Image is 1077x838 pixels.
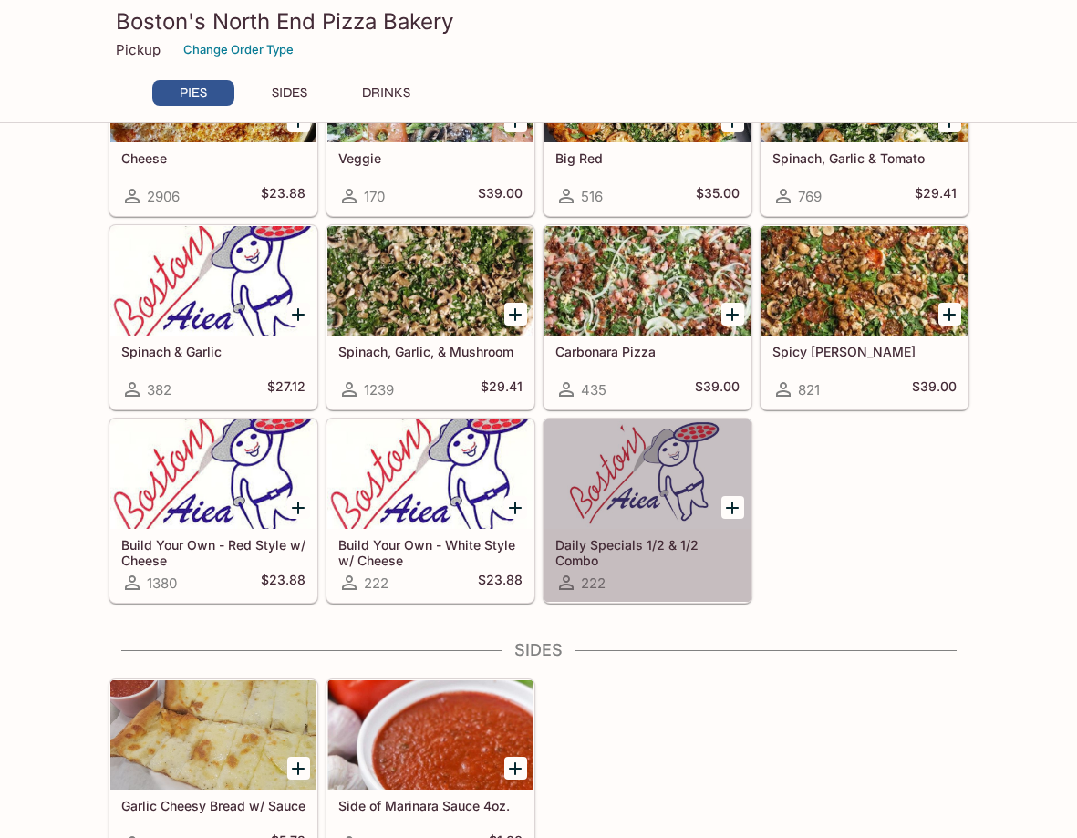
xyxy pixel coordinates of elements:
[761,33,968,142] div: Spinach, Garlic & Tomato
[695,378,740,400] h5: $39.00
[147,188,180,205] span: 2906
[121,798,305,813] h5: Garlic Cheesy Bread w/ Sauce
[109,32,317,216] a: Cheese2906$23.88
[544,32,751,216] a: Big Red516$35.00
[504,303,527,326] button: Add Spinach, Garlic, & Mushroom
[478,185,523,207] h5: $39.00
[555,344,740,359] h5: Carbonara Pizza
[109,419,317,603] a: Build Your Own - Red Style w/ Cheese1380$23.88
[109,640,969,660] h4: SIDES
[544,419,751,603] a: Daily Specials 1/2 & 1/2 Combo222
[267,378,305,400] h5: $27.12
[338,150,523,166] h5: Veggie
[364,574,388,592] span: 222
[544,33,751,142] div: Big Red
[544,419,751,529] div: Daily Specials 1/2 & 1/2 Combo
[798,381,820,398] span: 821
[175,36,302,64] button: Change Order Type
[798,188,822,205] span: 769
[147,381,171,398] span: 382
[481,378,523,400] h5: $29.41
[721,496,744,519] button: Add Daily Specials 1/2 & 1/2 Combo
[249,80,331,106] button: SIDES
[261,185,305,207] h5: $23.88
[326,225,534,409] a: Spinach, Garlic, & Mushroom1239$29.41
[761,225,968,409] a: Spicy [PERSON_NAME]821$39.00
[581,188,603,205] span: 516
[721,303,744,326] button: Add Carbonara Pizza
[761,32,968,216] a: Spinach, Garlic & Tomato769$29.41
[147,574,177,592] span: 1380
[261,572,305,594] h5: $23.88
[544,225,751,409] a: Carbonara Pizza435$39.00
[772,344,957,359] h5: Spicy [PERSON_NAME]
[544,226,751,336] div: Carbonara Pizza
[116,41,161,58] p: Pickup
[504,496,527,519] button: Add Build Your Own - White Style w/ Cheese
[772,150,957,166] h5: Spinach, Garlic & Tomato
[326,419,534,603] a: Build Your Own - White Style w/ Cheese222$23.88
[364,381,394,398] span: 1239
[338,798,523,813] h5: Side of Marinara Sauce 4oz.
[327,33,533,142] div: Veggie
[915,185,957,207] h5: $29.41
[110,226,316,336] div: Spinach & Garlic
[504,757,527,780] button: Add Side of Marinara Sauce 4oz.
[346,80,428,106] button: DRINKS
[581,381,606,398] span: 435
[121,537,305,567] h5: Build Your Own - Red Style w/ Cheese
[364,188,385,205] span: 170
[110,33,316,142] div: Cheese
[581,574,606,592] span: 222
[761,226,968,336] div: Spicy Jenny
[327,680,533,790] div: Side of Marinara Sauce 4oz.
[110,680,316,790] div: Garlic Cheesy Bread w/ Sauce
[912,378,957,400] h5: $39.00
[121,150,305,166] h5: Cheese
[338,344,523,359] h5: Spinach, Garlic, & Mushroom
[109,225,317,409] a: Spinach & Garlic382$27.12
[110,419,316,529] div: Build Your Own - Red Style w/ Cheese
[555,150,740,166] h5: Big Red
[121,344,305,359] h5: Spinach & Garlic
[338,537,523,567] h5: Build Your Own - White Style w/ Cheese
[287,496,310,519] button: Add Build Your Own - Red Style w/ Cheese
[696,185,740,207] h5: $35.00
[287,757,310,780] button: Add Garlic Cheesy Bread w/ Sauce
[938,303,961,326] button: Add Spicy Jenny
[152,80,234,106] button: PIES
[327,226,533,336] div: Spinach, Garlic, & Mushroom
[478,572,523,594] h5: $23.88
[555,537,740,567] h5: Daily Specials 1/2 & 1/2 Combo
[327,419,533,529] div: Build Your Own - White Style w/ Cheese
[287,303,310,326] button: Add Spinach & Garlic
[116,7,962,36] h3: Boston's North End Pizza Bakery
[326,32,534,216] a: Veggie170$39.00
